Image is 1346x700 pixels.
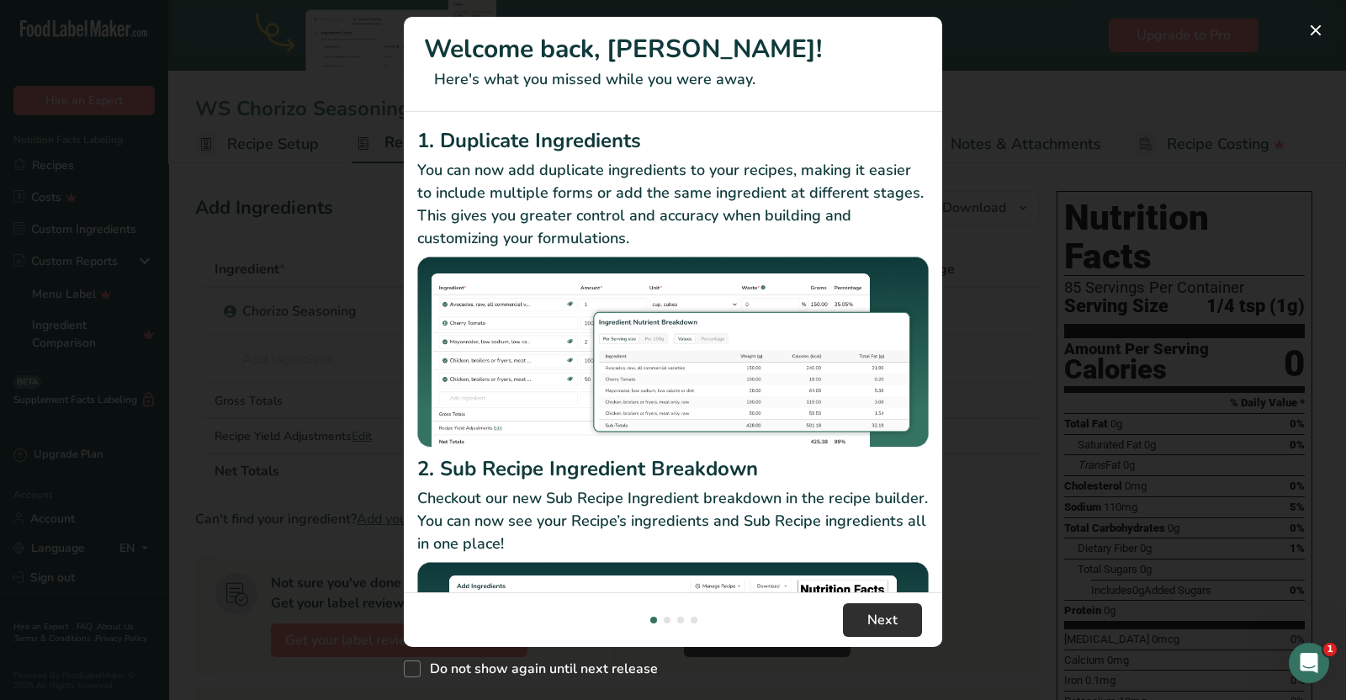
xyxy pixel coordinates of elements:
[421,660,658,677] span: Do not show again until next release
[1323,643,1337,656] span: 1
[1289,643,1329,683] iframe: Intercom live chat
[417,487,929,555] p: Checkout our new Sub Recipe Ingredient breakdown in the recipe builder. You can now see your Reci...
[417,257,929,448] img: Duplicate Ingredients
[424,68,922,91] p: Here's what you missed while you were away.
[424,30,922,68] h1: Welcome back, [PERSON_NAME]!
[417,125,929,156] h2: 1. Duplicate Ingredients
[417,453,929,484] h2: 2. Sub Recipe Ingredient Breakdown
[867,610,898,630] span: Next
[417,159,929,250] p: You can now add duplicate ingredients to your recipes, making it easier to include multiple forms...
[843,603,922,637] button: Next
